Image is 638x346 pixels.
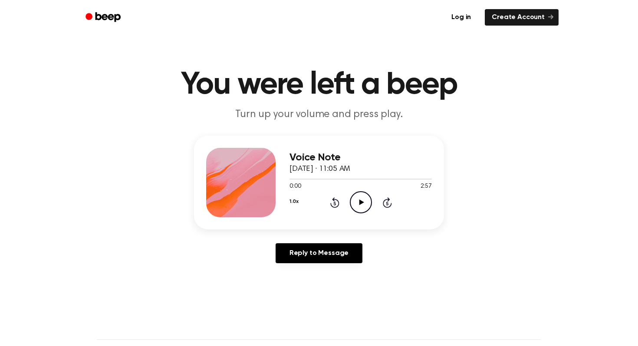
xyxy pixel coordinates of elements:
p: Turn up your volume and press play. [152,108,486,122]
a: Log in [443,7,480,27]
span: 0:00 [289,182,301,191]
span: 2:57 [421,182,432,191]
h1: You were left a beep [97,69,541,101]
button: 1.0x [289,194,298,209]
h3: Voice Note [289,152,432,163]
span: [DATE] · 11:05 AM [289,165,350,173]
a: Reply to Message [276,243,362,263]
a: Beep [79,9,128,26]
a: Create Account [485,9,559,26]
